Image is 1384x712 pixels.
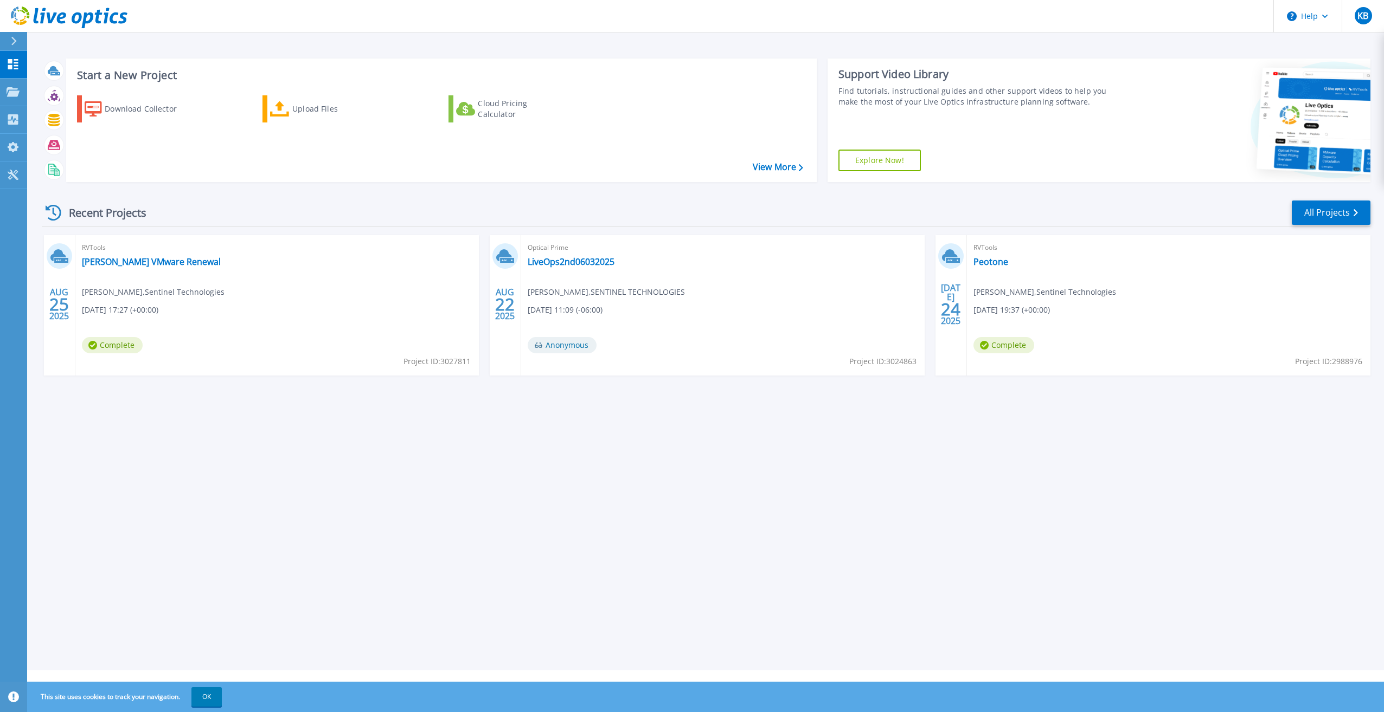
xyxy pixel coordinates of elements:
[1357,11,1368,20] span: KB
[403,355,471,367] span: Project ID: 3027811
[528,256,614,267] a: LiveOps2nd06032025
[448,95,569,122] a: Cloud Pricing Calculator
[82,337,143,353] span: Complete
[838,67,1119,81] div: Support Video Library
[940,284,961,324] div: [DATE] 2025
[262,95,383,122] a: Upload Files
[82,242,472,254] span: RVTools
[528,337,597,353] span: Anonymous
[973,256,1008,267] a: Peotone
[753,162,803,172] a: View More
[495,300,515,309] span: 22
[105,98,191,120] div: Download Collector
[82,256,221,267] a: [PERSON_NAME] VMware Renewal
[30,687,222,707] span: This site uses cookies to track your navigation.
[495,284,515,324] div: AUG 2025
[528,286,685,298] span: [PERSON_NAME] , SENTINEL TECHNOLOGIES
[528,304,603,316] span: [DATE] 11:09 (-06:00)
[82,286,225,298] span: [PERSON_NAME] , Sentinel Technologies
[973,304,1050,316] span: [DATE] 19:37 (+00:00)
[77,69,803,81] h3: Start a New Project
[478,98,565,120] div: Cloud Pricing Calculator
[528,242,918,254] span: Optical Prime
[42,199,161,226] div: Recent Projects
[49,300,69,309] span: 25
[1292,200,1370,225] a: All Projects
[838,150,921,171] a: Explore Now!
[973,242,1364,254] span: RVTools
[49,284,69,324] div: AUG 2025
[82,304,158,316] span: [DATE] 17:27 (+00:00)
[973,337,1034,353] span: Complete
[77,95,198,122] a: Download Collector
[191,687,222,707] button: OK
[838,86,1119,107] div: Find tutorials, instructional guides and other support videos to help you make the most of your L...
[849,355,917,367] span: Project ID: 3024863
[1295,355,1362,367] span: Project ID: 2988976
[941,305,960,314] span: 24
[973,286,1116,298] span: [PERSON_NAME] , Sentinel Technologies
[292,98,379,120] div: Upload Files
